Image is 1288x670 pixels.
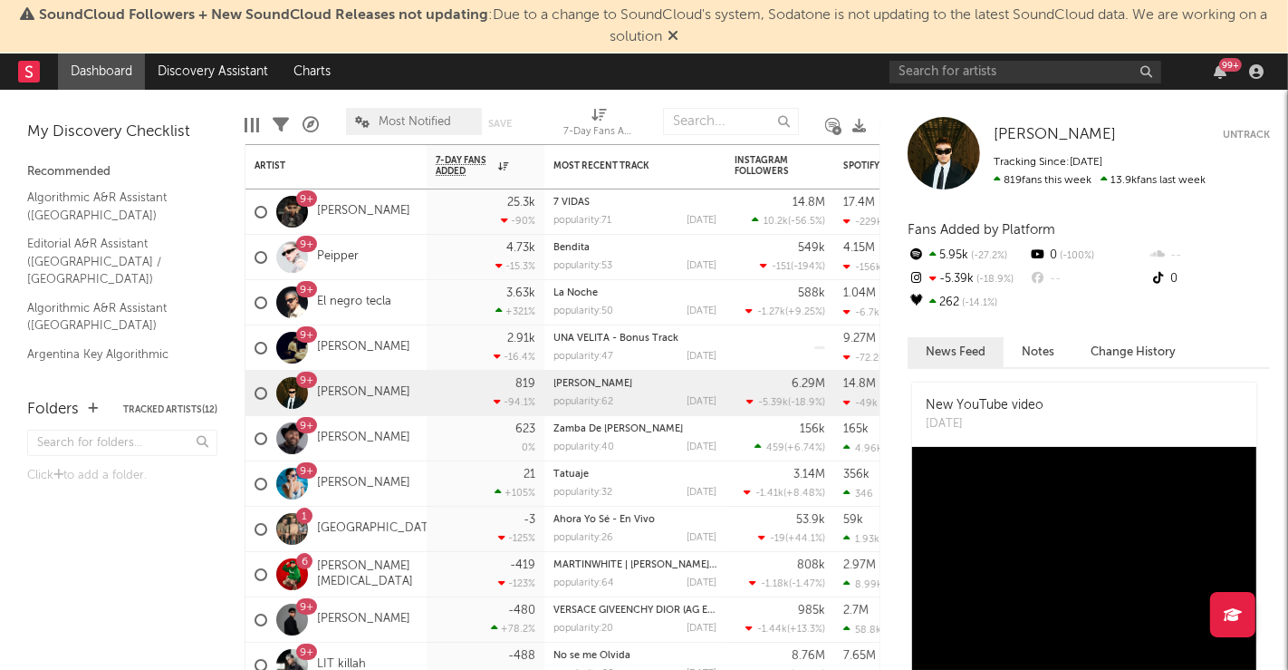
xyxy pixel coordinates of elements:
div: 1.04M [843,287,876,299]
div: Recommended [27,161,217,183]
div: No se me Olvida [553,651,716,661]
a: El negro tecla [317,295,391,310]
div: [DATE] [687,306,716,316]
div: 7-Day Fans Added (7-Day Fans Added) [563,121,636,143]
div: 25.3k [507,197,535,209]
span: Dismiss [668,30,678,44]
div: 7 VIDAS [553,198,716,208]
a: Discovery Assistant [145,53,281,90]
span: 13.9k fans last week [994,175,1206,186]
div: [DATE] [687,352,716,362]
span: -194 % [793,262,822,272]
div: popularity: 62 [553,397,613,407]
div: ( ) [760,260,825,272]
button: News Feed [908,337,1004,367]
div: [DATE] [687,261,716,271]
div: 156k [800,423,825,435]
a: UNA VELITA - Bonus Track [553,334,678,344]
a: Bendita [553,243,590,253]
a: Dashboard [58,53,145,90]
div: Click to add a folder. [27,465,217,487]
span: SoundCloud Followers + New SoundCloud Releases not updating [40,8,489,23]
span: : Due to a change to SoundCloud's system, Sodatone is not updating to the latest SoundCloud data.... [40,8,1268,44]
div: Tatuaje [553,470,716,480]
div: Domingo [553,379,716,389]
input: Search... [663,108,799,135]
div: 6.29M [792,378,825,390]
div: -229k [843,216,882,228]
div: 3.14M [793,469,825,481]
span: -1.41k [755,489,783,499]
a: Zamba De [PERSON_NAME] [553,424,683,434]
div: Bendita [553,243,716,253]
a: La Noche [553,288,598,298]
div: popularity: 53 [553,261,612,271]
div: -156k [843,261,881,273]
span: -5.39k [758,398,788,408]
div: -15.3 % [495,260,535,272]
div: 8.76M [792,650,825,662]
button: Save [488,119,512,129]
div: -- [1149,244,1270,267]
span: Most Notified [379,116,451,128]
div: 808k [797,559,825,571]
div: 262 [908,291,1028,315]
div: 1.93k [843,533,879,545]
div: 0 % [522,443,535,453]
div: +321 % [495,306,535,317]
div: 356k [843,469,870,481]
a: Algorithmic A&R Assistant ([GEOGRAPHIC_DATA]) [27,298,199,335]
div: popularity: 26 [553,533,613,543]
a: [PERSON_NAME][MEDICAL_DATA] [317,559,418,590]
div: [DATE] [687,442,716,452]
div: popularity: 71 [553,216,611,226]
span: Tracking Since: [DATE] [994,157,1102,168]
a: MARTINWHITE | [PERSON_NAME][MEDICAL_DATA] Sessions #28 [553,560,855,570]
span: -18.9 % [791,398,822,408]
div: MARTINWHITE | DJ TAO Turreo Sessions #28 [553,560,716,570]
a: Charts [281,53,343,90]
div: -94.1 % [494,396,535,408]
div: 5.95k [908,244,1028,267]
div: New YouTube video [926,396,1043,415]
div: -90 % [501,215,535,227]
div: [DATE] [687,488,716,498]
span: -100 % [1057,251,1094,261]
a: No se me Olvida [553,651,630,661]
div: A&R Pipeline [303,99,319,151]
div: popularity: 40 [553,442,614,452]
div: -49k [843,397,878,409]
button: Tracked Artists(12) [123,405,217,414]
div: ( ) [755,442,825,453]
input: Search for artists [889,61,1161,83]
span: +44.1 % [788,534,822,544]
input: Search for folders... [27,430,217,456]
a: Algorithmic A&R Assistant ([GEOGRAPHIC_DATA]) [27,188,199,225]
div: -16.4 % [494,351,535,363]
span: +9.25 % [788,307,822,317]
span: 10.2k [764,217,788,227]
div: [DATE] [687,397,716,407]
span: 819 fans this week [994,175,1091,186]
div: My Discovery Checklist [27,121,217,143]
a: Editorial A&R Assistant ([GEOGRAPHIC_DATA] / [GEOGRAPHIC_DATA]) [27,234,199,289]
div: [DATE] [687,624,716,634]
span: [PERSON_NAME] [994,127,1116,142]
span: -1.47 % [792,579,822,589]
div: La Noche [553,288,716,298]
div: 2.91k [507,333,535,345]
div: ( ) [758,532,825,544]
span: -14.1 % [959,298,997,308]
a: Argentina Key Algorithmic Charts [27,345,199,382]
div: -6.7k [843,306,879,318]
div: Spotify Monthly Listeners [843,160,979,171]
div: 346 [843,488,873,500]
div: popularity: 32 [553,488,612,498]
div: 9.27M [843,333,876,345]
div: -480 [508,605,535,617]
span: -27.2 % [968,251,1007,261]
a: [PERSON_NAME] [553,379,632,389]
button: Change History [1072,337,1194,367]
div: Edit Columns [245,99,259,151]
div: ( ) [752,215,825,227]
